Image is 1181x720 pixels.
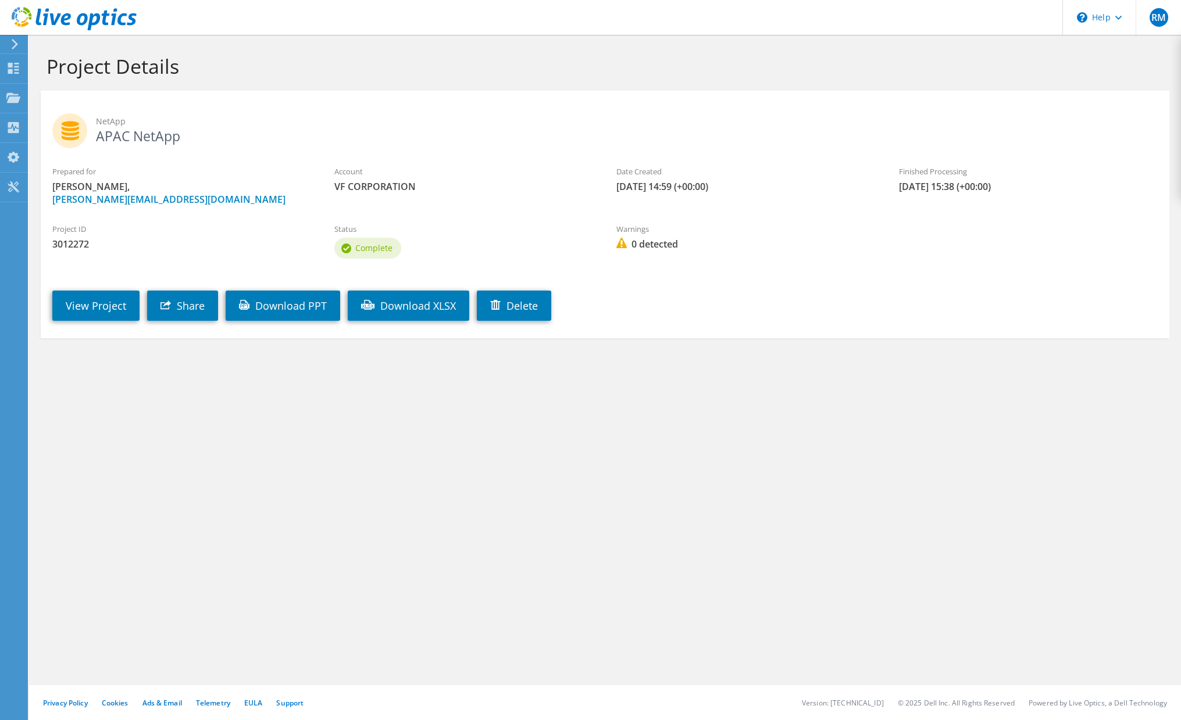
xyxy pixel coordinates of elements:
span: NetApp [96,115,1158,128]
span: 0 detected [616,238,875,250]
a: Privacy Policy [43,698,88,708]
label: Account [334,166,593,177]
label: Status [334,223,593,235]
h1: Project Details [47,54,1158,78]
a: Download PPT [226,291,340,321]
span: 3012272 [52,238,311,250]
span: Complete [355,242,393,253]
a: Telemetry [196,698,230,708]
a: View Project [52,291,140,321]
a: Download XLSX [348,291,469,321]
label: Prepared for [52,166,311,177]
li: Powered by Live Optics, a Dell Technology [1029,698,1167,708]
a: Support [276,698,304,708]
label: Date Created [616,166,875,177]
a: Cookies [102,698,129,708]
a: Share [147,291,218,321]
a: EULA [244,698,262,708]
li: © 2025 Dell Inc. All Rights Reserved [898,698,1015,708]
span: VF CORPORATION [334,180,593,193]
span: [DATE] 14:59 (+00:00) [616,180,875,193]
label: Project ID [52,223,311,235]
label: Warnings [616,223,875,235]
span: [PERSON_NAME], [52,180,311,206]
span: [DATE] 15:38 (+00:00) [899,180,1158,193]
label: Finished Processing [899,166,1158,177]
li: Version: [TECHNICAL_ID] [802,698,884,708]
span: RM [1150,8,1168,27]
a: [PERSON_NAME][EMAIL_ADDRESS][DOMAIN_NAME] [52,193,286,206]
h2: APAC NetApp [52,113,1158,142]
a: Delete [477,291,551,321]
svg: \n [1077,12,1087,23]
a: Ads & Email [142,698,182,708]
